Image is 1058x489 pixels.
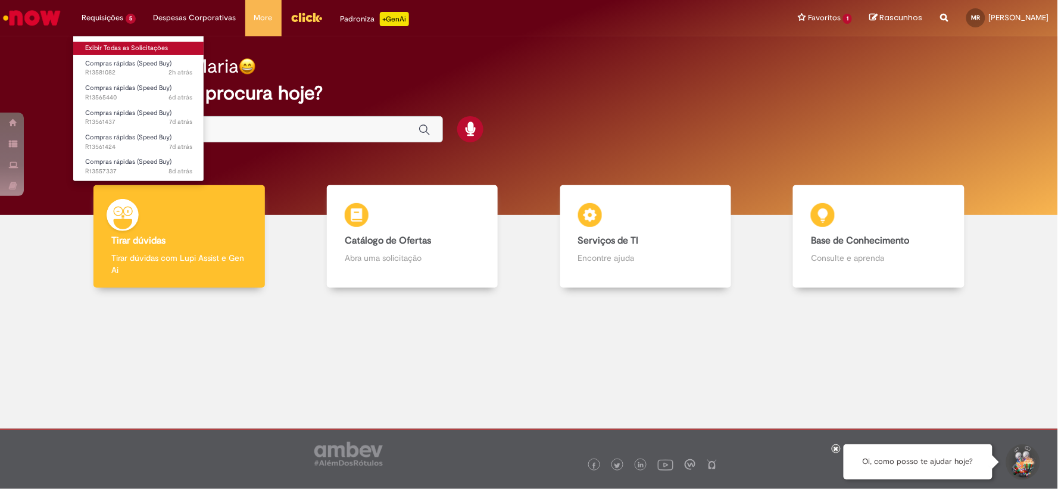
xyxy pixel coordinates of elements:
[126,14,136,24] span: 5
[168,68,192,77] time: 30/09/2025 11:55:05
[314,442,383,466] img: logo_footer_ambev_rotulo_gray.png
[254,12,273,24] span: More
[578,252,713,264] p: Encontre ajuda
[85,133,171,142] span: Compras rápidas (Speed Buy)
[168,93,192,102] span: 6d atrás
[296,185,529,288] a: Catálogo de Ofertas Abra uma solicitação
[85,167,192,176] span: R13557337
[1004,444,1040,480] button: Iniciar Conversa de Suporte
[168,93,192,102] time: 25/09/2025 09:35:21
[844,444,993,479] div: Oi, como posso te ajudar hoje?
[82,12,123,24] span: Requisições
[1,6,63,30] img: ServiceNow
[341,12,409,26] div: Padroniza
[73,42,204,55] a: Exibir Todas as Solicitações
[169,117,192,126] time: 24/09/2025 08:12:31
[73,57,204,79] a: Aberto R13581082 : Compras rápidas (Speed Buy)
[591,463,597,469] img: logo_footer_facebook.png
[168,167,192,176] span: 8d atrás
[63,185,296,288] a: Tirar dúvidas Tirar dúvidas com Lupi Assist e Gen Ai
[989,13,1049,23] span: [PERSON_NAME]
[345,235,431,247] b: Catálogo de Ofertas
[380,12,409,26] p: +GenAi
[239,58,256,75] img: happy-face.png
[169,142,192,151] span: 7d atrás
[85,59,171,68] span: Compras rápidas (Speed Buy)
[529,185,763,288] a: Serviços de TI Encontre ajuda
[85,117,192,127] span: R13561437
[73,82,204,104] a: Aberto R13565440 : Compras rápidas (Speed Buy)
[73,131,204,153] a: Aberto R13561424 : Compras rápidas (Speed Buy)
[870,13,923,24] a: Rascunhos
[658,457,673,472] img: logo_footer_youtube.png
[808,12,841,24] span: Favoritos
[73,155,204,177] a: Aberto R13557337 : Compras rápidas (Speed Buy)
[168,167,192,176] time: 23/09/2025 08:10:18
[85,83,171,92] span: Compras rápidas (Speed Buy)
[85,142,192,152] span: R13561424
[880,12,923,23] span: Rascunhos
[843,14,852,24] span: 1
[614,463,620,469] img: logo_footer_twitter.png
[168,68,192,77] span: 2h atrás
[972,14,981,21] span: MR
[345,252,480,264] p: Abra uma solicitação
[154,12,236,24] span: Despesas Corporativas
[73,107,204,129] a: Aberto R13561437 : Compras rápidas (Speed Buy)
[73,36,204,182] ul: Requisições
[707,459,717,470] img: logo_footer_naosei.png
[85,68,192,77] span: R13581082
[578,235,639,247] b: Serviços de TI
[169,117,192,126] span: 7d atrás
[291,8,323,26] img: click_logo_yellow_360x200.png
[85,157,171,166] span: Compras rápidas (Speed Buy)
[169,142,192,151] time: 24/09/2025 08:08:01
[685,459,695,470] img: logo_footer_workplace.png
[638,462,644,469] img: logo_footer_linkedin.png
[85,108,171,117] span: Compras rápidas (Speed Buy)
[811,252,946,264] p: Consulte e aprenda
[111,235,166,247] b: Tirar dúvidas
[111,252,246,276] p: Tirar dúvidas com Lupi Assist e Gen Ai
[98,83,960,104] h2: O que você procura hoje?
[762,185,995,288] a: Base de Conhecimento Consulte e aprenda
[811,235,909,247] b: Base de Conhecimento
[85,93,192,102] span: R13565440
